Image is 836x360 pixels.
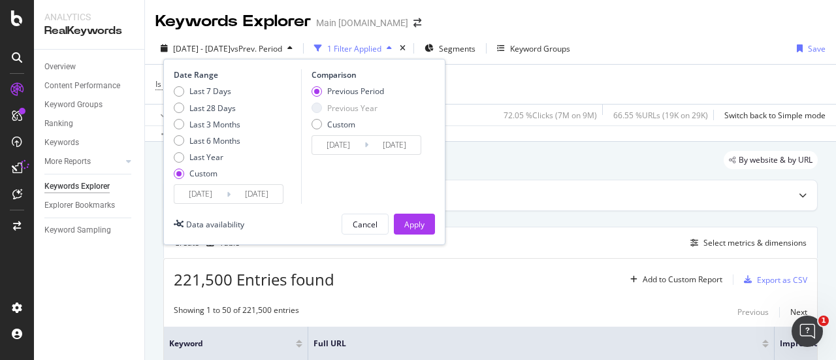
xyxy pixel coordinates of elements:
div: Save [808,43,826,54]
div: Date Range [174,69,298,80]
button: Previous [737,304,769,320]
div: Content Performance [44,79,120,93]
div: Analytics [44,10,134,24]
button: Export as CSV [739,269,807,290]
button: Cancel [342,214,389,235]
div: Last 6 Months [189,135,240,146]
div: Keyword Groups [510,43,570,54]
div: Last 3 Months [174,119,240,130]
div: Previous Year [312,103,384,114]
div: 72.05 % Clicks ( 7M on 9M ) [504,110,597,121]
button: Next [790,304,807,320]
a: Keyword Groups [44,98,135,112]
div: Ranking [44,117,73,131]
a: Explorer Bookmarks [44,199,135,212]
div: Previous Period [327,86,384,97]
div: Explorer Bookmarks [44,199,115,212]
div: Keywords Explorer [155,10,311,33]
div: More Reports [44,155,91,169]
a: Keywords Explorer [44,180,135,193]
a: More Reports [44,155,122,169]
div: Previous [737,306,769,318]
div: Previous Period [312,86,384,97]
div: Switch back to Simple mode [724,110,826,121]
div: Keyword Sampling [44,223,111,237]
div: RealKeywords [44,24,134,39]
div: Custom [189,168,217,179]
div: Keywords Explorer [44,180,110,193]
div: Custom [312,119,384,130]
div: Custom [174,168,240,179]
div: Keyword Groups [44,98,103,112]
div: Last 3 Months [189,119,240,130]
div: 66.55 % URLs ( 19K on 29K ) [613,110,708,121]
a: Keyword Sampling [44,223,135,237]
div: Main [DOMAIN_NAME] [316,16,408,29]
div: Last Year [174,152,240,163]
a: Content Performance [44,79,135,93]
input: End Date [368,136,421,154]
div: Next [790,306,807,318]
div: Export as CSV [757,274,807,286]
div: Showing 1 to 50 of 221,500 entries [174,304,299,320]
div: Table [219,239,240,247]
div: Comparison [312,69,425,80]
div: Last 7 Days [174,86,240,97]
button: [DATE] - [DATE]vsPrev. Period [155,38,298,59]
div: legacy label [724,151,818,169]
div: Previous Year [327,103,378,114]
div: Last 28 Days [174,103,240,114]
input: End Date [231,185,283,203]
button: Keyword Groups [492,38,575,59]
span: 221,500 Entries found [174,269,334,290]
span: By website & by URL [739,156,812,164]
div: Select metrics & dimensions [703,237,807,248]
div: 1 Filter Applied [327,43,381,54]
div: Last Year [189,152,223,163]
div: times [397,42,408,55]
span: 1 [818,316,829,326]
div: Last 28 Days [189,103,236,114]
a: Overview [44,60,135,74]
span: Is Branded [155,78,195,90]
button: Apply [394,214,435,235]
div: Data availability [186,219,244,230]
div: Custom [327,119,355,130]
button: Save [792,38,826,59]
span: vs Prev. Period [231,43,282,54]
button: Add to Custom Report [625,269,722,290]
a: Ranking [44,117,135,131]
iframe: Intercom live chat [792,316,823,347]
button: Segments [419,38,481,59]
span: Segments [439,43,475,54]
input: Start Date [174,185,227,203]
button: Switch back to Simple mode [719,105,826,125]
input: Start Date [312,136,364,154]
div: Add to Custom Report [643,276,722,284]
div: Keywords [44,136,79,150]
div: Cancel [353,219,378,230]
div: Last 6 Months [174,135,240,146]
span: Full URL [313,338,743,350]
button: 1 Filter Applied [309,38,397,59]
div: Overview [44,60,76,74]
div: Last 7 Days [189,86,231,97]
span: Keyword [169,338,276,350]
div: Apply [404,219,425,230]
a: Keywords [44,136,135,150]
span: [DATE] - [DATE] [173,43,231,54]
div: arrow-right-arrow-left [413,18,421,27]
button: Select metrics & dimensions [685,235,807,251]
button: Apply [155,105,193,125]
